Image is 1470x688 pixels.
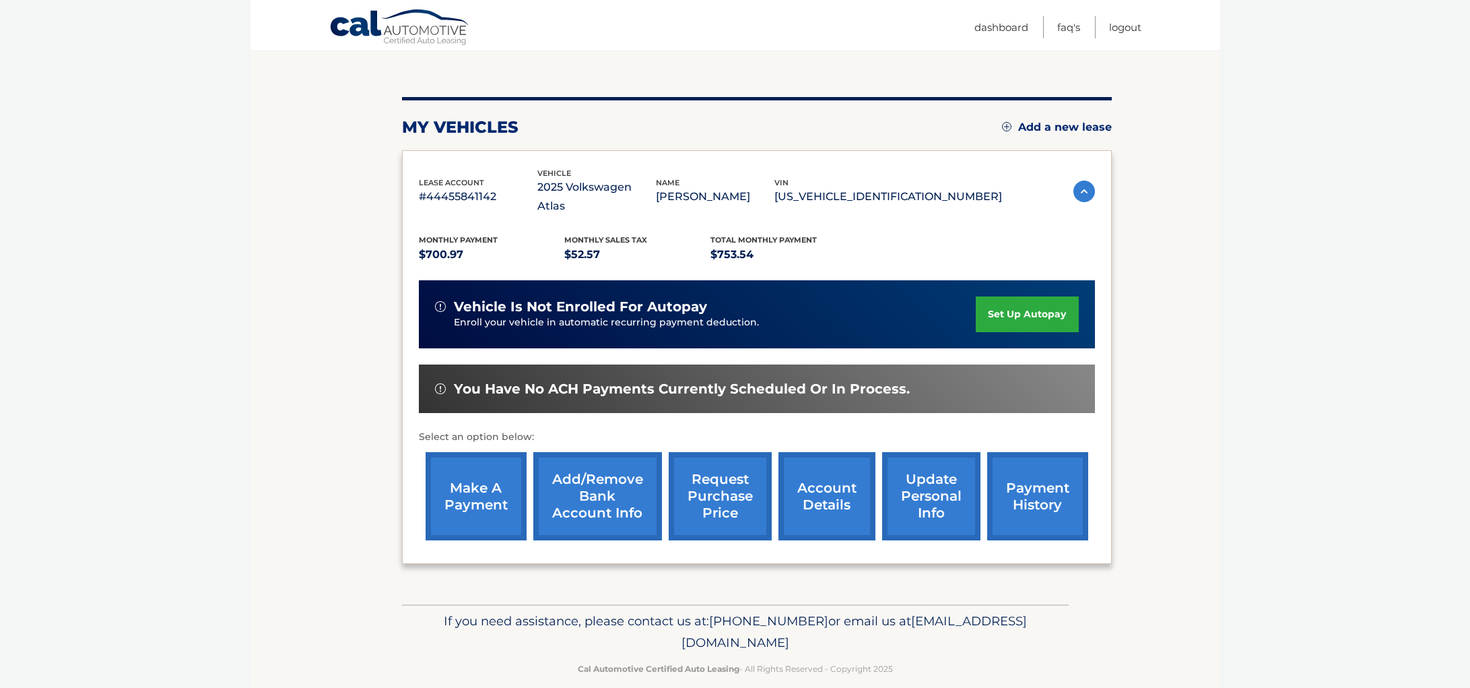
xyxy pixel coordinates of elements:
[454,299,707,315] span: vehicle is not enrolled for autopay
[419,178,484,187] span: lease account
[454,381,910,398] span: You have no ACH payments currently scheduled or in process.
[419,187,537,206] p: #44455841142
[419,245,565,264] p: $700.97
[1109,16,1141,38] a: Logout
[454,315,976,330] p: Enroll your vehicle in automatic recurring payment deduction.
[537,168,571,178] span: vehicle
[533,452,662,540] a: Add/Remove bank account info
[1073,181,1095,202] img: accordion-active.svg
[435,301,446,312] img: alert-white.svg
[710,245,857,264] p: $753.54
[1002,121,1112,134] a: Add a new lease
[774,187,1002,206] p: [US_VEHICLE_IDENTIFICATION_NUMBER]
[419,235,498,245] span: Monthly Payment
[976,296,1078,332] a: set up autopay
[411,611,1060,654] p: If you need assistance, please contact us at: or email us at
[774,178,789,187] span: vin
[882,452,980,540] a: update personal info
[656,178,679,187] span: name
[411,662,1060,676] p: - All Rights Reserved - Copyright 2025
[564,235,647,245] span: Monthly sales Tax
[656,187,774,206] p: [PERSON_NAME]
[1057,16,1080,38] a: FAQ's
[564,245,710,264] p: $52.57
[681,613,1027,650] span: [EMAIL_ADDRESS][DOMAIN_NAME]
[1002,122,1011,131] img: add.svg
[669,452,772,540] a: request purchase price
[426,452,527,540] a: make a payment
[710,235,817,245] span: Total Monthly Payment
[402,117,519,137] h2: my vehicles
[709,613,828,629] span: [PHONE_NUMBER]
[987,452,1088,540] a: payment history
[578,664,739,674] strong: Cal Automotive Certified Auto Leasing
[329,9,471,48] a: Cal Automotive
[778,452,875,540] a: account details
[435,383,446,394] img: alert-white.svg
[974,16,1028,38] a: Dashboard
[537,178,656,216] p: 2025 Volkswagen Atlas
[419,429,1095,445] p: Select an option below:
